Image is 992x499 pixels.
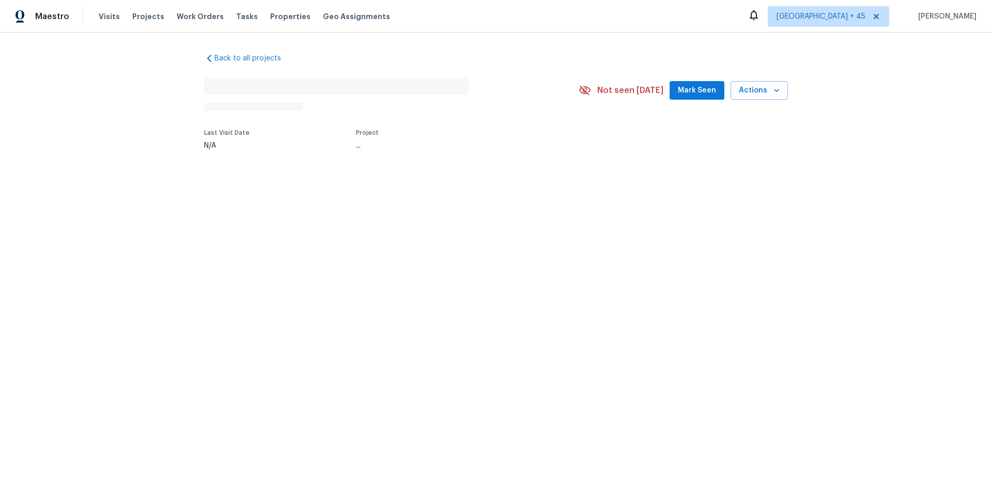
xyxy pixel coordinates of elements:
[777,11,865,22] span: [GEOGRAPHIC_DATA] + 45
[204,142,250,149] div: N/A
[204,53,303,64] a: Back to all projects
[731,81,788,100] button: Actions
[739,84,780,97] span: Actions
[99,11,120,22] span: Visits
[132,11,164,22] span: Projects
[670,81,724,100] button: Mark Seen
[270,11,311,22] span: Properties
[678,84,716,97] span: Mark Seen
[356,130,379,136] span: Project
[177,11,224,22] span: Work Orders
[323,11,390,22] span: Geo Assignments
[597,85,663,96] span: Not seen [DATE]
[236,13,258,20] span: Tasks
[35,11,69,22] span: Maestro
[356,142,554,149] div: ...
[204,130,250,136] span: Last Visit Date
[914,11,977,22] span: [PERSON_NAME]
